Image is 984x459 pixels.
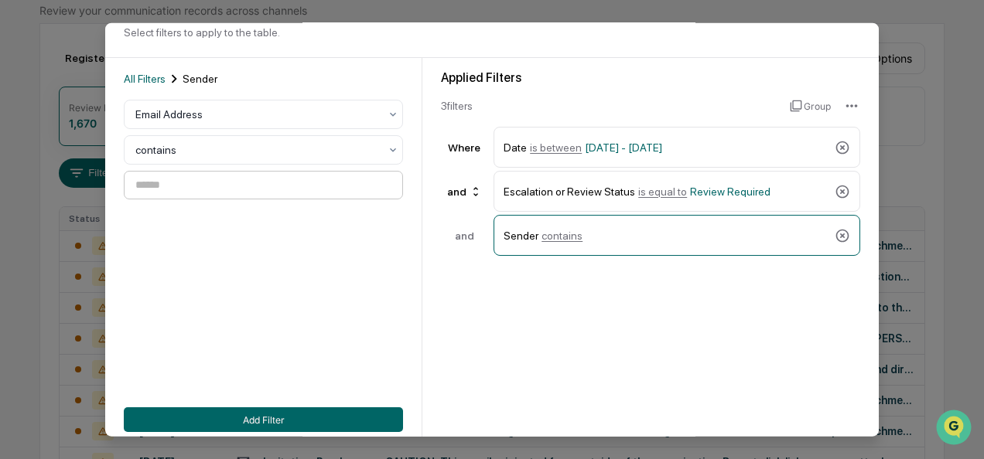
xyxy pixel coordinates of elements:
[124,26,860,39] p: Select filters to apply to the table.
[53,117,254,133] div: Start new chat
[585,141,662,153] span: [DATE] - [DATE]
[31,223,97,239] span: Data Lookup
[441,100,777,112] div: 3 filter s
[53,133,196,145] div: We're available if you need us!
[15,195,28,208] div: 🖐️
[15,117,43,145] img: 1746055101610-c473b297-6a78-478c-a979-82029cc54cd1
[441,229,487,241] div: and
[504,178,829,205] div: Escalation or Review Status
[124,73,166,85] span: All Filters
[790,93,831,118] button: Group
[106,188,198,216] a: 🗄️Attestations
[441,70,860,85] div: Applied Filters
[441,141,487,153] div: Where
[638,185,687,197] span: is equal to
[31,194,100,209] span: Preclearance
[124,407,403,432] button: Add Filter
[542,229,583,241] span: contains
[154,261,187,273] span: Pylon
[9,188,106,216] a: 🖐️Preclearance
[934,408,976,450] iframe: Open customer support
[530,141,582,153] span: is between
[40,70,255,86] input: Clear
[15,32,282,56] p: How can we help?
[9,217,104,245] a: 🔎Data Lookup
[112,195,125,208] div: 🗄️
[263,122,282,141] button: Start new chat
[441,178,488,203] div: and
[504,134,829,161] div: Date
[109,260,187,273] a: Powered byPylon
[183,73,217,85] span: Sender
[690,185,770,197] span: Review Required
[128,194,192,209] span: Attestations
[15,225,28,237] div: 🔎
[504,222,829,249] div: Sender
